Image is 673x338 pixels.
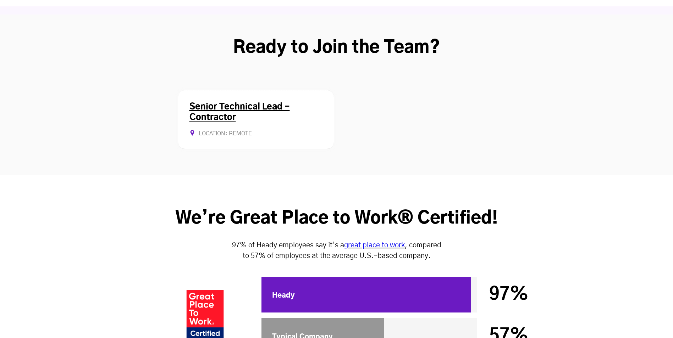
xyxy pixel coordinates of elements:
[230,240,443,261] p: 97% of Heady employees say it’s a , compared to 57% of employees at the average U.S.-based company.
[344,242,405,249] a: great place to work
[489,286,529,303] span: 97%
[272,291,295,300] div: Heady
[109,37,564,58] h2: Ready to Join the Team?
[189,103,290,122] a: Senior Technical Lead - Contractor
[189,130,322,137] div: Location: Remote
